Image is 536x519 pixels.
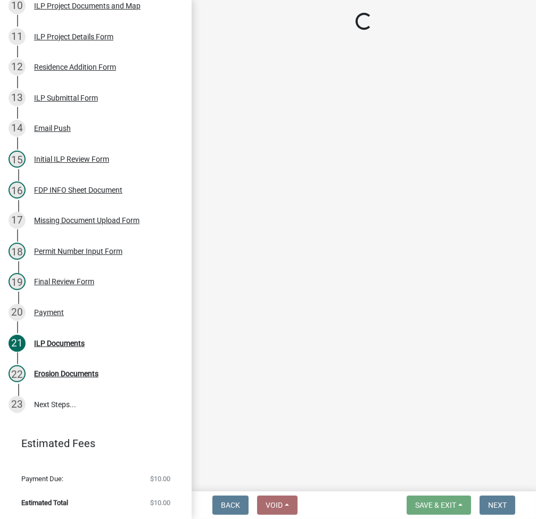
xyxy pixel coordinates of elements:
[9,365,26,382] div: 22
[34,94,98,102] div: ILP Submittal Form
[34,370,98,377] div: Erosion Documents
[9,396,26,413] div: 23
[34,155,109,163] div: Initial ILP Review Form
[34,217,139,224] div: Missing Document Upload Form
[34,248,122,255] div: Permit Number Input Form
[9,433,175,454] a: Estimated Fees
[9,151,26,168] div: 15
[257,496,298,515] button: Void
[212,496,249,515] button: Back
[407,496,471,515] button: Save & Exit
[221,501,240,509] span: Back
[9,120,26,137] div: 14
[9,335,26,352] div: 21
[9,243,26,260] div: 18
[266,501,283,509] span: Void
[9,89,26,106] div: 13
[9,182,26,199] div: 16
[34,278,94,285] div: Final Review Form
[34,2,141,10] div: ILP Project Documents and Map
[21,499,68,506] span: Estimated Total
[9,304,26,321] div: 20
[34,63,116,71] div: Residence Addition Form
[21,475,63,482] span: Payment Due:
[34,125,71,132] div: Email Push
[415,501,456,509] span: Save & Exit
[480,496,515,515] button: Next
[9,59,26,76] div: 12
[34,186,122,194] div: FDP INFO Sheet Document
[34,340,85,347] div: ILP Documents
[34,309,64,316] div: Payment
[150,499,170,506] span: $10.00
[34,33,113,40] div: ILP Project Details Form
[9,28,26,45] div: 11
[9,212,26,229] div: 17
[150,475,170,482] span: $10.00
[488,501,507,509] span: Next
[9,273,26,290] div: 19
